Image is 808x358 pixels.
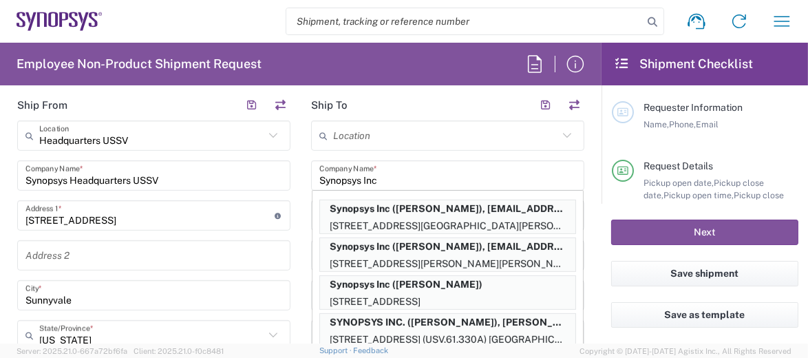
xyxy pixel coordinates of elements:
h2: Employee Non-Product Shipment Request [17,56,262,72]
button: Save shipment [611,261,798,286]
p: Synopsys Inc (Neal Harder), harder@synopsys.com [320,200,575,218]
p: [STREET_ADDRESS][GEOGRAPHIC_DATA][PERSON_NAME], [GEOGRAPHIC_DATA] [320,218,575,235]
h2: Ship To [311,98,348,112]
a: Feedback [353,346,388,355]
span: Phone, [669,119,696,129]
p: [STREET_ADDRESS] (USV.61.330A) [GEOGRAPHIC_DATA], [GEOGRAPHIC_DATA] [320,331,575,348]
p: SYNOPSYS INC. (Ted Shih), hsuanchu@synopsys.com [320,314,575,331]
p: [STREET_ADDRESS][PERSON_NAME][PERSON_NAME]([GEOGRAPHIC_DATA] [320,255,575,273]
span: Name, [644,119,669,129]
button: Save as template [611,302,798,328]
a: Support [319,346,354,355]
h2: Ship From [17,98,67,112]
p: [STREET_ADDRESS] [320,293,575,310]
span: Pickup open time, [663,190,734,200]
input: Shipment, tracking or reference number [286,8,643,34]
button: Next [611,220,798,245]
span: Copyright © [DATE]-[DATE] Agistix Inc., All Rights Reserved [580,345,791,357]
p: Synopsys Inc (Ted Shih) [320,276,575,293]
span: Client: 2025.21.0-f0c8481 [134,347,224,355]
span: Request Details [644,160,713,171]
span: Pickup open date, [644,178,714,188]
span: Server: 2025.21.0-667a72bf6fa [17,347,127,355]
span: Email [696,119,719,129]
h2: Shipment Checklist [614,56,753,72]
p: Synopsys Inc (Neal Harder), harder@synopsys.com [320,238,575,255]
span: Cost Center [663,202,710,213]
span: Requester Information [644,102,743,113]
